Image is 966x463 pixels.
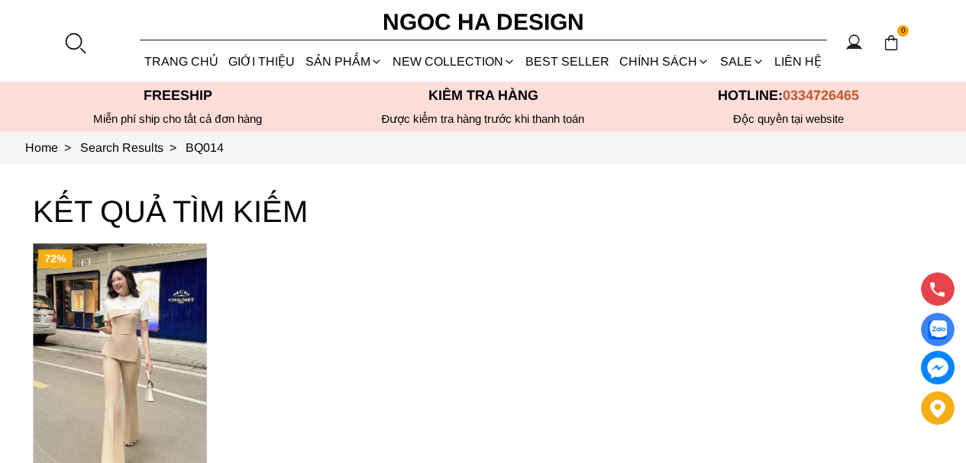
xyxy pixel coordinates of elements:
a: Link to BQ014 [186,141,224,154]
span: > [163,141,183,154]
p: Freeship [25,88,331,104]
div: Chính sách [615,41,715,82]
font: Kiểm tra hàng [428,88,538,103]
a: SALE [715,41,769,82]
div: Miễn phí ship cho tất cả đơn hàng [25,112,331,126]
a: LIÊN HỆ [769,41,826,82]
a: Ngoc Ha Design [369,4,598,40]
a: GIỚI THIỆU [224,41,300,82]
img: img-CART-ICON-ksit0nf1 [883,34,900,51]
div: SẢN PHẨM [300,41,387,82]
a: BEST SELLER [521,41,615,82]
a: Link to Search Results [80,141,186,154]
span: 0334726465 [783,88,859,103]
a: NEW COLLECTION [387,41,520,82]
span: > [58,141,77,154]
img: Display image [928,320,947,339]
h3: KẾT QUẢ TÌM KIẾM [33,187,934,236]
a: Link to Home [25,141,80,154]
span: 0 [897,25,909,37]
p: Được kiểm tra hàng trước khi thanh toán [331,112,636,126]
a: TRANG CHỦ [140,41,224,82]
h6: Độc quyền tại website [636,112,942,126]
a: messenger [921,351,955,384]
a: Display image [921,313,955,346]
p: Hotline: [636,88,942,104]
